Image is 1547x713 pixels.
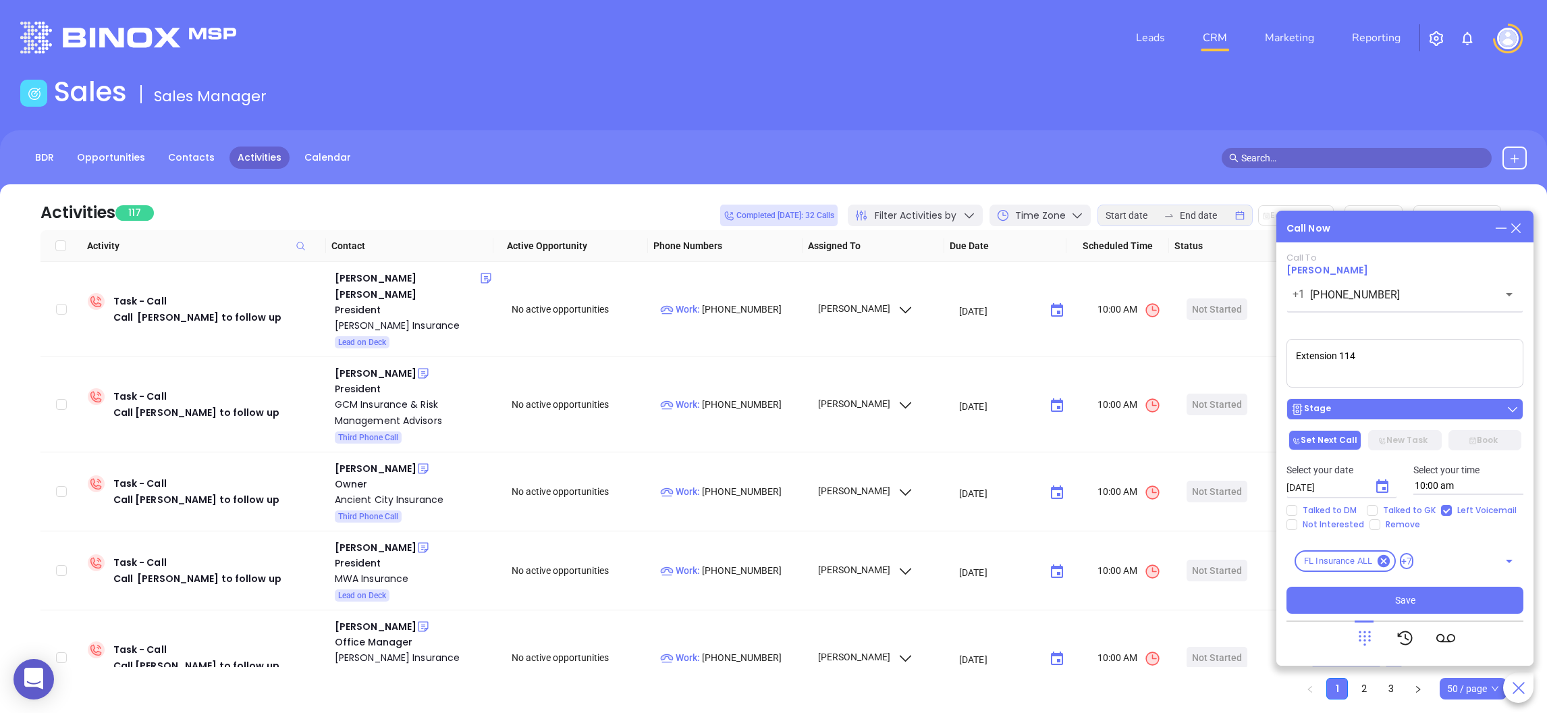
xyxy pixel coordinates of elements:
[229,147,290,169] a: Activities
[648,230,803,262] th: Phone Numbers
[160,147,223,169] a: Contacts
[1428,30,1444,47] img: iconSetting
[1043,558,1070,585] button: Choose date, selected date is Aug 11, 2025
[27,147,62,169] a: BDR
[40,201,115,225] div: Activities
[1286,263,1368,277] a: [PERSON_NAME]
[113,309,281,325] div: Call [PERSON_NAME] to follow up
[1106,208,1158,223] input: Start date
[1097,302,1161,319] span: 10:00 AM
[660,304,700,315] span: Work :
[512,302,649,317] div: No active opportunities
[1459,30,1475,47] img: iconNotification
[1192,647,1242,668] div: Not Started
[1407,678,1429,699] button: right
[338,509,398,524] span: Third Phone Call
[959,486,1038,500] input: MM/DD/YYYY
[1440,678,1507,699] div: Page Size
[1452,505,1522,516] span: Left Voicemail
[1368,430,1441,450] button: New Task
[1353,678,1375,699] li: 2
[816,398,914,409] span: [PERSON_NAME]
[1326,678,1348,699] li: 1
[660,484,805,499] p: [PHONE_NUMBER]
[1306,685,1314,693] span: left
[660,652,700,663] span: Work :
[944,230,1066,262] th: Due Date
[816,564,914,575] span: [PERSON_NAME]
[1097,397,1161,414] span: 10:00 AM
[335,571,493,587] a: MWA Insurance
[1288,430,1361,450] button: Set Next Call
[512,650,649,665] div: No active opportunities
[660,302,805,317] p: [PHONE_NUMBER]
[660,486,700,497] span: Work :
[338,335,386,350] span: Lead on Deck
[87,238,321,253] span: Activity
[1413,205,1501,226] button: Delete Activities
[1345,205,1403,226] button: Assign To
[816,485,914,496] span: [PERSON_NAME]
[1066,230,1170,262] th: Scheduled Time
[1286,221,1330,236] div: Call Now
[1286,587,1523,614] button: Save
[1299,678,1321,699] button: left
[335,317,493,334] a: [PERSON_NAME] Insurance
[335,396,493,429] a: GCM Insurance & Risk Management Advisors
[113,658,279,674] div: Call [PERSON_NAME] to follow up
[875,209,956,223] span: Filter Activities by
[1192,298,1242,320] div: Not Started
[1229,153,1239,163] span: search
[1293,286,1305,302] p: +1
[1369,473,1396,500] button: Choose date, selected date is Aug 13, 2025
[1327,679,1347,699] a: 1
[1378,505,1441,516] span: Talked to GK
[1380,678,1402,699] li: 3
[1296,554,1380,568] span: FL Insurance ALL
[1192,560,1242,581] div: Not Started
[335,635,493,650] div: Office Manager
[1295,550,1396,572] div: FL Insurance ALL
[1497,28,1519,49] img: user
[1414,685,1422,693] span: right
[493,230,648,262] th: Active Opportunity
[1169,230,1285,262] th: Status
[1286,481,1363,494] input: MM/DD/YYYY
[660,399,700,410] span: Work :
[1286,251,1317,264] span: Call To
[1354,679,1374,699] a: 2
[335,650,493,682] a: [PERSON_NAME] Insurance Agency, Inc.
[296,147,359,169] a: Calendar
[660,650,805,665] p: [PHONE_NUMBER]
[1097,484,1161,501] span: 10:00 AM
[512,563,649,578] div: No active opportunities
[54,76,127,108] h1: Sales
[512,484,649,499] div: No active opportunities
[660,565,700,576] span: Work :
[1448,430,1521,450] button: Book
[1258,205,1334,226] button: Edit Due Date
[1192,481,1242,502] div: Not Started
[1043,392,1070,419] button: Choose date, selected date is Aug 11, 2025
[154,86,267,107] span: Sales Manager
[1291,402,1331,416] div: Stage
[1197,24,1232,51] a: CRM
[1015,209,1066,223] span: Time Zone
[1192,394,1242,415] div: Not Started
[1131,24,1170,51] a: Leads
[1381,679,1401,699] a: 3
[335,556,493,571] div: President
[1347,24,1406,51] a: Reporting
[660,397,805,412] p: [PHONE_NUMBER]
[113,641,279,674] div: Task - Call
[113,571,281,587] div: Call [PERSON_NAME] to follow up
[803,230,944,262] th: Assigned To
[1097,563,1161,580] span: 10:00 AM
[1380,519,1426,530] span: Remove
[335,618,416,635] div: [PERSON_NAME]
[512,397,649,412] div: No active opportunities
